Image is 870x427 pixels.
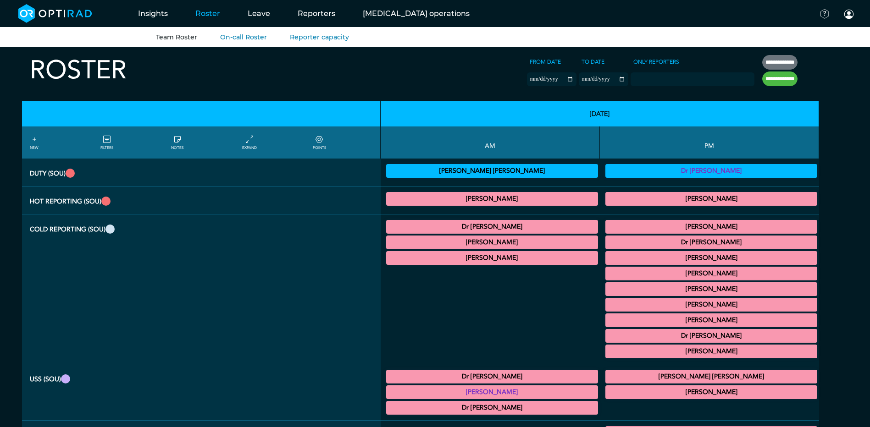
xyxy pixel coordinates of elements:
summary: [PERSON_NAME] [PERSON_NAME] [607,371,816,382]
div: MRI Trauma & Urgent/CT Trauma & Urgent 09:00 - 13:00 [386,192,598,206]
div: General MRI 14:00 - 16:00 [605,282,817,296]
a: collapse/expand entries [242,134,257,151]
summary: [PERSON_NAME] [607,284,816,295]
summary: [PERSON_NAME] [388,252,597,263]
div: General MRI 13:00 - 17:00 [605,251,817,265]
th: PM [600,126,819,159]
a: On-call Roster [220,33,267,41]
div: General MRI 14:30 - 15:00 [605,313,817,327]
div: General CT/General MRI 13:00 - 14:00 [605,267,817,280]
div: General MRI/General CT 14:00 - 15:30 [605,298,817,312]
summary: [PERSON_NAME] [388,193,597,204]
a: Reporter capacity [290,33,349,41]
input: null [632,74,677,82]
summary: Dr [PERSON_NAME] [607,165,816,176]
summary: [PERSON_NAME] [607,252,816,263]
th: Cold Reporting (SOU) [22,214,381,364]
summary: [PERSON_NAME] [607,268,816,279]
summary: [PERSON_NAME] [388,387,597,398]
th: Duty (SOU) [22,159,381,186]
div: General MRI 17:00 - 19:00 [605,345,817,358]
label: Only Reporters [631,55,682,69]
th: Hot Reporting (SOU) [22,186,381,214]
summary: Dr [PERSON_NAME] [388,402,597,413]
div: MRI Neuro/MRI MSK 09:00 - 13:00 [386,235,598,249]
th: AM [381,126,600,159]
summary: [PERSON_NAME] [607,387,816,398]
summary: [PERSON_NAME] [607,315,816,326]
img: brand-opti-rad-logos-blue-and-white-d2f68631ba2948856bd03f2d395fb146ddc8fb01b4b6e9315ea85fa773367... [18,4,92,23]
a: collapse/expand expected points [313,134,326,151]
a: show/hide notes [171,134,183,151]
th: USS (SOU) [22,364,381,421]
div: General US 09:00 - 13:00 [386,385,598,399]
div: General CT/General MRI 13:00 - 15:00 [605,220,817,234]
div: MRI Trauma & Urgent/CT Trauma & Urgent 13:00 - 17:00 [605,192,817,206]
summary: [PERSON_NAME] [607,346,816,357]
div: Vetting (30 PF Points) 09:00 - 13:00 [386,164,598,178]
div: US General Paediatric 13:00 - 17:00 [605,385,817,399]
label: To date [579,55,607,69]
a: Team Roster [156,33,197,41]
div: General MRI 11:00 - 12:00 [386,251,598,265]
summary: Dr [PERSON_NAME] [388,221,597,232]
a: NEW [30,134,39,151]
summary: [PERSON_NAME] [607,299,816,310]
summary: Dr [PERSON_NAME] [388,371,597,382]
div: US General Adult 13:00 - 17:00 [605,370,817,383]
h2: Roster [30,55,127,86]
summary: Dr [PERSON_NAME] [607,237,816,248]
div: General CT/General MRI 13:00 - 14:00 [605,235,817,249]
div: General CT/General MRI 16:00 - 17:00 [605,329,817,343]
summary: [PERSON_NAME] [607,221,816,232]
div: General CT 08:00 - 09:00 [386,220,598,234]
div: General US 09:00 - 12:30 [386,401,598,415]
label: From date [527,55,564,69]
summary: [PERSON_NAME] [607,193,816,204]
summary: [PERSON_NAME] [PERSON_NAME] [388,165,597,176]
th: [DATE] [381,101,820,126]
summary: [PERSON_NAME] [388,237,597,248]
div: General US 09:00 - 13:00 [386,370,598,383]
summary: Dr [PERSON_NAME] [607,330,816,341]
div: Vetting (30 PF Points) 13:00 - 17:00 [605,164,817,178]
a: FILTERS [100,134,113,151]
